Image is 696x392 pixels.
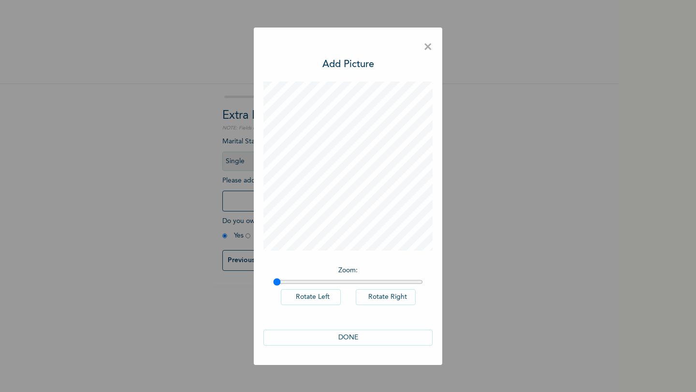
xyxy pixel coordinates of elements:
p: Zoom : [273,266,423,276]
h3: Add Picture [322,57,374,72]
button: Rotate Left [281,289,341,305]
span: × [423,37,433,57]
span: Please add a recent Passport Photograph [222,177,396,216]
button: Rotate Right [356,289,416,305]
button: DONE [263,330,433,346]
